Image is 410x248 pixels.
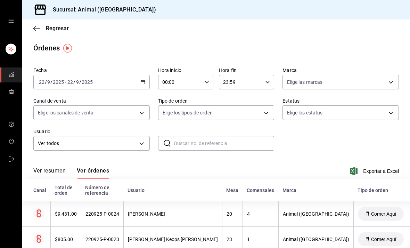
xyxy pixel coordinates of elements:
label: Marca [282,68,399,73]
div: Total de orden [55,185,77,196]
span: / [73,79,75,85]
div: [PERSON_NAME] Keops [PERSON_NAME] [128,237,218,242]
div: Órdenes [33,43,60,53]
span: Elige las marcas [287,79,322,86]
img: Tooltip marker [63,44,72,53]
span: Ver todos [38,140,137,147]
input: -- [39,79,45,85]
input: ---- [81,79,93,85]
span: Comer Aquí [368,211,399,217]
button: Ver resumen [33,167,66,179]
div: [PERSON_NAME] [128,211,218,217]
div: Tipo de orden [358,187,404,193]
div: Mesa [226,187,238,193]
span: Elige los estatus [287,109,322,116]
span: Elige los tipos de orden [163,109,213,116]
div: 1 [247,237,274,242]
span: Regresar [46,25,69,32]
input: -- [47,79,50,85]
span: / [79,79,81,85]
span: - [65,79,66,85]
div: navigation tabs [33,167,109,179]
span: Comer Aquí [368,237,399,242]
div: Comensales [247,187,274,193]
input: Buscar no. de referencia [174,136,274,150]
div: 23 [227,237,238,242]
label: Fecha [33,68,150,73]
input: -- [67,79,73,85]
div: 4 [247,211,274,217]
label: Tipo de orden [158,98,274,103]
div: 220925-P-0024 [85,211,119,217]
button: Regresar [33,25,69,32]
label: Canal de venta [33,98,150,103]
input: -- [76,79,79,85]
label: Hora fin [219,68,274,73]
button: open drawer [8,18,14,24]
label: Hora inicio [158,68,213,73]
div: 220925-P-0023 [85,237,119,242]
span: / [50,79,52,85]
div: Canal [33,187,46,193]
label: Usuario [33,129,150,134]
span: Elige los canales de venta [38,109,93,116]
div: Animal ([GEOGRAPHIC_DATA]) [283,237,349,242]
span: / [45,79,47,85]
label: Estatus [282,98,399,103]
div: Usuario [128,187,218,193]
div: Número de referencia [85,185,119,196]
button: Exportar a Excel [351,167,399,175]
div: $9,431.00 [55,211,77,217]
div: Marca [282,187,349,193]
div: $805.00 [55,237,77,242]
input: ---- [52,79,64,85]
div: Animal ([GEOGRAPHIC_DATA]) [283,211,349,217]
button: Ver órdenes [77,167,109,179]
div: 20 [227,211,238,217]
h3: Sucursal: Animal ([GEOGRAPHIC_DATA]) [47,6,156,14]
